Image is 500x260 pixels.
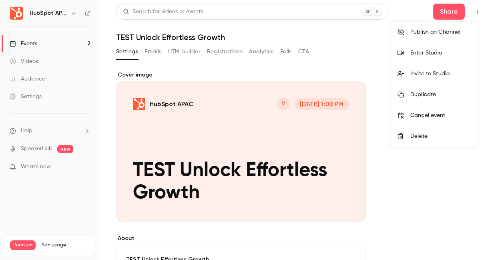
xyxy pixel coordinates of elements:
div: Cancel event [410,111,471,119]
div: Delete [410,132,471,140]
div: Publish on Channel [410,28,471,36]
div: Duplicate [410,91,471,99]
div: Invite to Studio [410,70,471,78]
div: Enter Studio [410,49,471,57]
